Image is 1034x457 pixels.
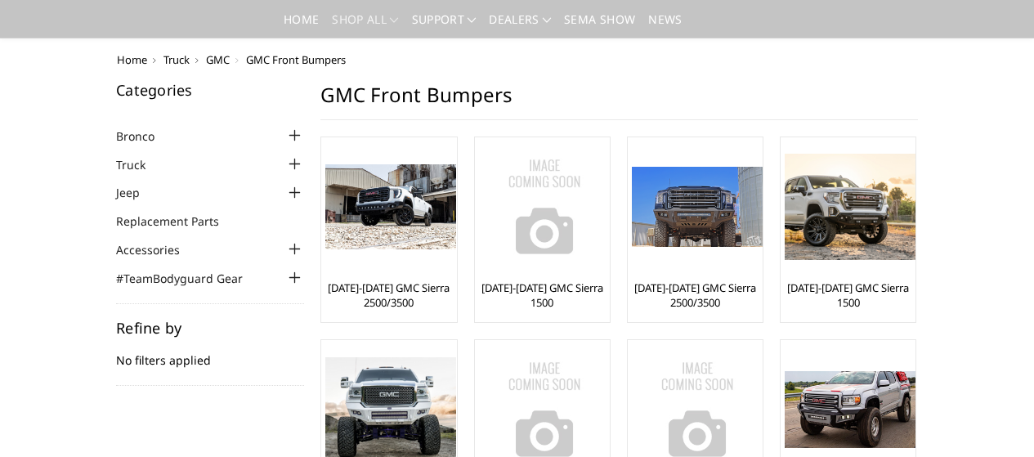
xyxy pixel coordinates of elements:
a: Replacement Parts [116,213,239,230]
h1: GMC Front Bumpers [320,83,918,120]
a: Home [284,14,319,38]
a: #TeamBodyguard Gear [116,270,263,287]
a: Accessories [116,241,200,258]
a: Truck [116,156,166,173]
a: Truck [163,52,190,67]
a: [DATE]-[DATE] GMC Sierra 2500/3500 [325,280,452,310]
div: No filters applied [116,320,304,386]
h5: Refine by [116,320,304,335]
a: Home [117,52,147,67]
a: Bronco [116,128,175,145]
a: [DATE]-[DATE] GMC Sierra 1500 [479,280,606,310]
a: GMC [206,52,230,67]
a: News [648,14,682,38]
a: Jeep [116,184,160,201]
a: SEMA Show [564,14,635,38]
a: Dealers [489,14,551,38]
h5: Categories [116,83,304,97]
a: No Image [479,141,606,272]
img: No Image [479,141,610,272]
a: shop all [332,14,398,38]
a: [DATE]-[DATE] GMC Sierra 2500/3500 [632,280,759,310]
a: Support [412,14,477,38]
a: [DATE]-[DATE] GMC Sierra 1500 [785,280,911,310]
span: GMC Front Bumpers [246,52,346,67]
